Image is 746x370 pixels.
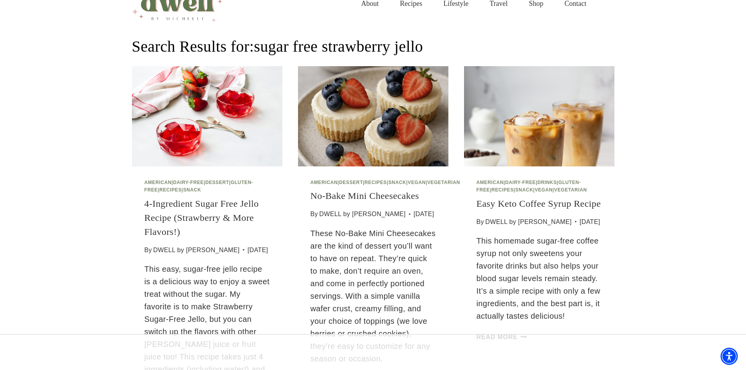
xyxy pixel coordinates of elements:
[505,180,536,185] a: Dairy-Free
[159,187,182,193] a: Recipes
[311,209,318,219] span: By
[205,180,229,185] a: Dessert
[311,180,338,185] a: American
[365,180,387,185] a: Recipes
[132,66,282,166] img: 4-Ingredient Sugar Free Jello Recipe (Strawberry & More Flavors!)
[132,35,614,58] h1: Search Results for:
[311,180,460,185] span: | | | | |
[319,211,406,217] a: DWELL by [PERSON_NAME]
[477,235,602,322] p: This homemade sugar-free coffee syrup not only sweetens your favorite drinks but also helps your ...
[537,180,557,185] a: Drinks
[247,245,268,255] time: [DATE]
[298,66,448,166] img: No-Bake Mini Cheesecakes
[485,218,572,225] a: DWELL by [PERSON_NAME]
[491,187,514,193] a: Recipes
[477,180,504,185] a: American
[339,180,363,185] a: Dessert
[254,38,423,55] span: sugar free strawberry jello
[580,217,600,227] time: [DATE]
[464,66,614,166] img: Easy Keto Coffee Syrup Recipe
[477,217,484,227] span: By
[388,180,406,185] a: Snack
[414,209,434,219] time: [DATE]
[311,191,419,201] a: No-Bake Mini Cheesecakes
[145,245,152,255] span: By
[477,199,601,209] a: Easy Keto Coffee Syrup Recipe
[427,180,460,185] a: Vegetarian
[515,187,533,193] a: Snack
[145,180,172,185] a: American
[535,187,553,193] a: Vegan
[721,348,738,365] div: Accessibility Menu
[183,187,201,193] a: Snack
[554,187,587,193] a: Vegetarian
[153,247,240,253] a: DWELL by [PERSON_NAME]
[477,180,587,193] span: | | | | | | |
[173,180,204,185] a: Dairy-Free
[145,199,259,237] a: 4-Ingredient Sugar Free Jello Recipe (Strawberry & More Flavors!)
[145,180,253,193] span: | | | | |
[408,180,426,185] a: Vegan
[311,227,436,365] p: These No-Bake Mini Cheesecakes are the kind of dessert you’ll want to have on repeat. They’re qui...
